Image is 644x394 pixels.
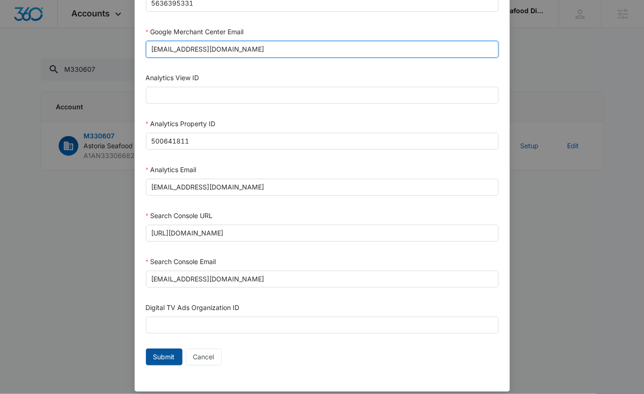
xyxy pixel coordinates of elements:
[146,133,499,150] input: Analytics Property ID
[146,303,240,311] label: Digital TV Ads Organization ID
[146,74,199,82] label: Analytics View ID
[146,179,499,196] input: Analytics Email
[146,120,215,128] label: Analytics Property ID
[146,87,499,104] input: Analytics View ID
[146,212,212,220] label: Search Console URL
[146,28,243,36] label: Google Merchant Center Email
[146,271,499,288] input: Search Console Email
[146,41,499,58] input: Google Merchant Center Email
[146,166,196,174] label: Analytics Email
[146,317,499,333] input: Digital TV Ads Organization ID
[193,352,214,362] span: Cancel
[146,225,499,242] input: Search Console URL
[153,352,175,362] span: Submit
[146,258,216,265] label: Search Console Email
[186,349,222,365] button: Cancel
[146,349,182,365] button: Submit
